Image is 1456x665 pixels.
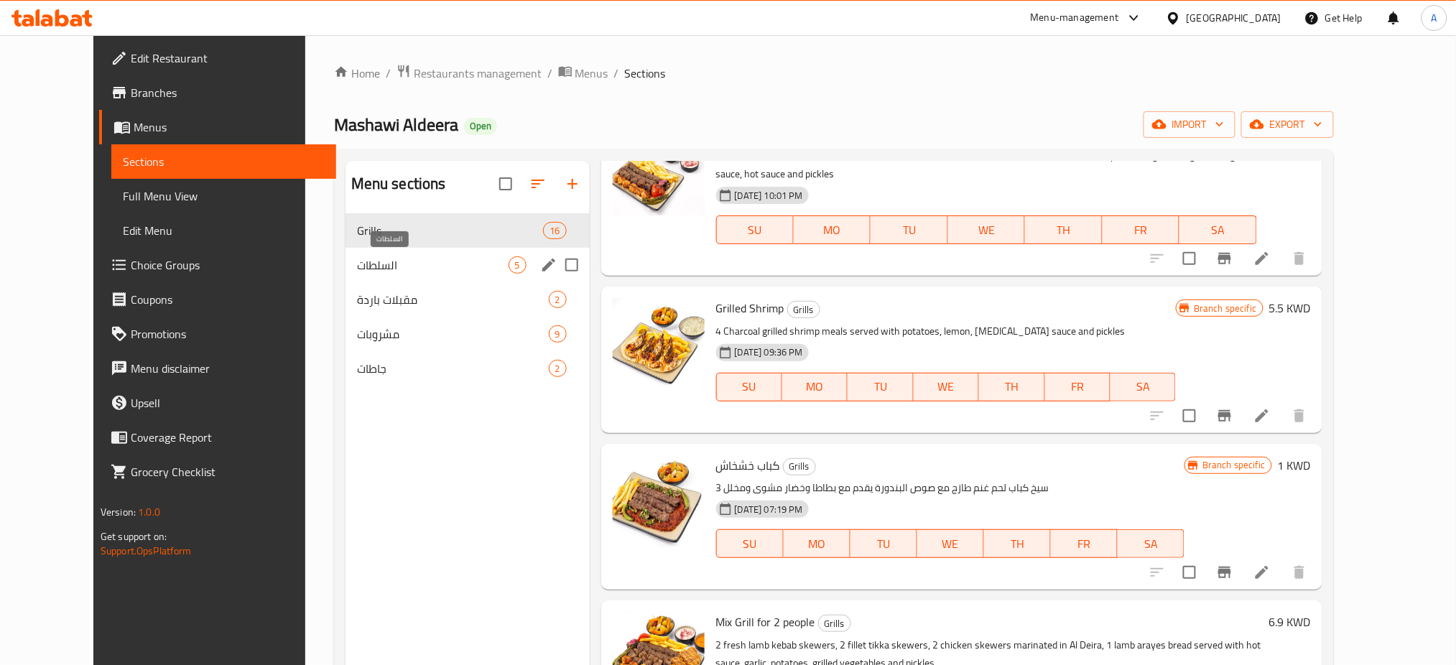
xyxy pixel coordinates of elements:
[131,429,325,446] span: Coverage Report
[1269,612,1311,632] h6: 6.9 KWD
[819,615,850,632] span: Grills
[788,376,842,397] span: MO
[99,248,337,282] a: Choice Groups
[723,534,778,554] span: SU
[464,120,497,132] span: Open
[550,362,566,376] span: 2
[123,222,325,239] span: Edit Menu
[346,213,590,248] div: Grills16
[613,298,705,390] img: Grilled Shrimp
[414,65,542,82] span: Restaurants management
[101,527,167,546] span: Get support on:
[550,293,566,307] span: 2
[491,169,521,199] span: Select all sections
[848,373,913,401] button: TU
[357,256,509,274] span: السلطات
[990,534,1045,554] span: TH
[1207,555,1242,590] button: Branch-specific-item
[101,541,192,560] a: Support.OpsPlatform
[1045,373,1110,401] button: FR
[1103,215,1179,244] button: FR
[782,373,848,401] button: MO
[131,291,325,308] span: Coupons
[521,167,555,201] span: Sort sections
[1188,302,1262,315] span: Branch specific
[131,463,325,480] span: Grocery Checklist
[1174,557,1205,587] span: Select to update
[538,254,560,276] button: edit
[346,208,590,391] nav: Menu sections
[716,611,815,633] span: Mix Grill for 2 people
[789,534,845,554] span: MO
[985,376,1039,397] span: TH
[948,215,1025,244] button: WE
[131,325,325,343] span: Promotions
[549,360,567,377] div: items
[1253,250,1271,267] a: Edit menu item
[1282,241,1317,276] button: delete
[871,215,947,244] button: TU
[101,503,136,521] span: Version:
[788,302,820,318] span: Grills
[111,213,337,248] a: Edit Menu
[386,65,391,82] li: /
[729,503,809,516] span: [DATE] 07:19 PM
[614,65,619,82] li: /
[1057,534,1112,554] span: FR
[979,373,1044,401] button: TH
[131,84,325,101] span: Branches
[549,325,567,343] div: items
[716,147,1257,183] p: 2 fresh lamb kebab skewers, 1 lamb tikka skewer, 1 chicken shish kebab skewer served with potatoe...
[1207,399,1242,433] button: Branch-specific-item
[99,317,337,351] a: Promotions
[346,317,590,351] div: مشروبات9
[716,215,794,244] button: SU
[334,65,380,82] a: Home
[723,220,788,241] span: SU
[784,529,850,558] button: MO
[575,65,608,82] span: Menus
[787,301,820,318] div: Grills
[1051,529,1118,558] button: FR
[1269,298,1311,318] h6: 5.5 KWD
[558,64,608,83] a: Menus
[1253,407,1271,424] a: Edit menu item
[613,124,705,215] img: Mix Grill for 1 person
[1031,220,1096,241] span: TH
[547,65,552,82] li: /
[625,65,666,82] span: Sections
[613,455,705,547] img: كباب خشخاش
[919,376,973,397] span: WE
[334,64,1334,83] nav: breadcrumb
[555,167,590,201] button: Add section
[954,220,1019,241] span: WE
[346,351,590,386] div: جاطات2
[1174,401,1205,431] span: Select to update
[543,222,566,239] div: items
[357,291,549,308] span: مقبلات باردة
[1253,116,1322,134] span: export
[1179,215,1256,244] button: SA
[1051,376,1105,397] span: FR
[99,110,337,144] a: Menus
[1155,116,1224,134] span: import
[914,373,979,401] button: WE
[1031,9,1119,27] div: Menu-management
[729,345,809,359] span: [DATE] 09:36 PM
[1025,215,1102,244] button: TH
[464,118,497,135] div: Open
[1253,564,1271,581] a: Edit menu item
[1185,220,1251,241] span: SA
[99,282,337,317] a: Coupons
[1118,529,1184,558] button: SA
[550,327,566,341] span: 9
[1174,243,1205,274] span: Select to update
[1187,10,1281,26] div: [GEOGRAPHIC_DATA]
[99,455,337,489] a: Grocery Checklist
[111,179,337,213] a: Full Menu View
[783,458,816,475] div: Grills
[123,187,325,205] span: Full Menu View
[716,322,1177,340] p: 4 Charcoal grilled shrimp meals served with potatoes, lemon, [MEDICAL_DATA] sauce and pickles
[334,108,458,141] span: Mashawi Aldeera
[716,479,1185,497] p: 3 سيخ كباب لحم غنم طازج مع صوص البندورة يقدم مع بطاطا وخضار مشوى ومخلل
